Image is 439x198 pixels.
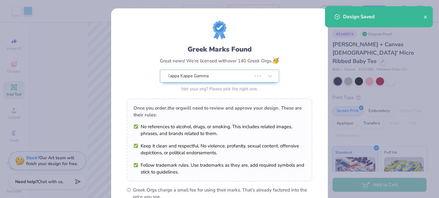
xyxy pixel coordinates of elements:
[343,13,423,20] div: Design Saved
[160,44,279,54] div: Greek Marks Found
[134,105,305,118] div: Once you order, the org will need to review and approve your design. These are their rules:
[134,123,305,137] li: No references to alcohol, drugs, or smoking. This includes related images, phrases, and brands re...
[160,56,279,65] div: Great news! We’re licensed with over 140 Greek Orgs.
[213,21,226,39] img: license-marks-badge.png
[272,57,279,64] span: 🥳
[134,162,305,175] li: Follow trademark rules. Use trademarks as they are, add required symbols and stick to guidelines.
[134,142,305,156] li: Keep it clean and respectful. No violence, profanity, sexual content, offensive depictions, or po...
[160,86,279,92] div: Not your org? Please pick the right one.
[423,13,428,20] button: close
